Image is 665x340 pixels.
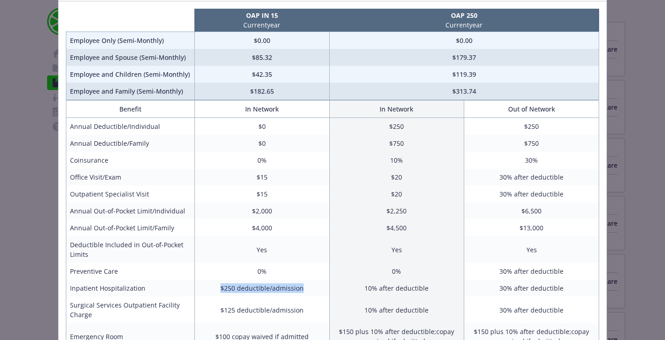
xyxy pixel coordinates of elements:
[329,280,464,297] td: 10% after deductible
[66,118,195,135] td: Annual Deductible/Individual
[194,202,329,219] td: $2,000
[66,280,195,297] td: Inpatient Hospitalization
[196,11,327,20] p: OAP IN 15
[194,101,329,118] th: In Network
[329,236,464,263] td: Yes
[464,219,599,236] td: $13,000
[66,152,195,169] td: Coinsurance
[194,135,329,152] td: $0
[329,186,464,202] td: $20
[194,83,329,100] td: $182.65
[329,297,464,323] td: 10% after deductible
[194,219,329,236] td: $4,000
[196,20,327,30] p: Current year
[331,11,597,20] p: OAP 250
[464,101,599,118] th: Out of Network
[66,169,195,186] td: Office Visit/Exam
[194,152,329,169] td: 0%
[66,263,195,280] td: Preventive Care
[464,236,599,263] td: Yes
[329,83,599,100] td: $313.74
[464,118,599,135] td: $250
[66,66,195,83] td: Employee and Children (Semi-Monthly)
[194,169,329,186] td: $15
[464,280,599,297] td: 30% after deductible
[329,263,464,280] td: 0%
[464,297,599,323] td: 30% after deductible
[66,9,195,32] th: intentionally left blank
[194,49,329,66] td: $85.32
[464,169,599,186] td: 30% after deductible
[194,263,329,280] td: 0%
[329,219,464,236] td: $4,500
[329,169,464,186] td: $20
[66,49,195,66] td: Employee and Spouse (Semi-Monthly)
[194,32,329,49] td: $0.00
[329,32,599,49] td: $0.00
[464,202,599,219] td: $6,500
[329,49,599,66] td: $179.37
[331,20,597,30] p: Current year
[66,32,195,49] td: Employee Only (Semi-Monthly)
[66,202,195,219] td: Annual Out-of-Pocket Limit/Individual
[194,236,329,263] td: Yes
[66,186,195,202] td: Outpatient Specialist Visit
[194,186,329,202] td: $15
[194,280,329,297] td: $250 deductible/admission
[329,66,599,83] td: $119.39
[329,118,464,135] td: $250
[194,118,329,135] td: $0
[66,297,195,323] td: Surgical Services Outpatient Facility Charge
[66,135,195,152] td: Annual Deductible/Family
[329,152,464,169] td: 10%
[66,83,195,100] td: Employee and Family (Semi-Monthly)
[329,135,464,152] td: $750
[464,152,599,169] td: 30%
[464,186,599,202] td: 30% after deductible
[66,236,195,263] td: Deductible Included in Out-of-Pocket Limits
[464,135,599,152] td: $750
[464,263,599,280] td: 30% after deductible
[329,202,464,219] td: $2,250
[194,297,329,323] td: $125 deductible/admission
[66,219,195,236] td: Annual Out-of-Pocket Limit/Family
[66,101,195,118] th: Benefit
[329,101,464,118] th: In Network
[194,66,329,83] td: $42.35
